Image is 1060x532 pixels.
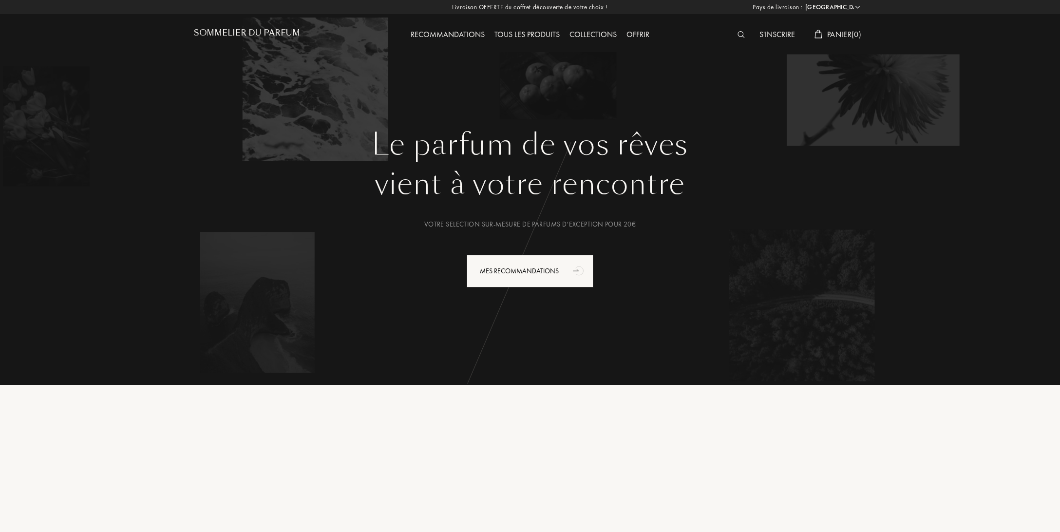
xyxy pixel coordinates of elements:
[194,28,300,38] h1: Sommelier du Parfum
[755,29,800,39] a: S'inscrire
[490,29,565,41] div: Tous les produits
[201,162,859,206] div: vient à votre rencontre
[490,29,565,39] a: Tous les produits
[814,30,822,38] img: cart_white.svg
[622,29,654,41] div: Offrir
[406,29,490,39] a: Recommandations
[467,255,593,287] div: Mes Recommandations
[622,29,654,39] a: Offrir
[827,29,861,39] span: Panier ( 0 )
[755,29,800,41] div: S'inscrire
[565,29,622,41] div: Collections
[565,29,622,39] a: Collections
[201,219,859,229] div: Votre selection sur-mesure de parfums d’exception pour 20€
[459,255,601,287] a: Mes Recommandationsanimation
[201,127,859,162] h1: Le parfum de vos rêves
[569,261,589,280] div: animation
[406,29,490,41] div: Recommandations
[194,28,300,41] a: Sommelier du Parfum
[753,2,803,12] span: Pays de livraison :
[738,31,745,38] img: search_icn_white.svg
